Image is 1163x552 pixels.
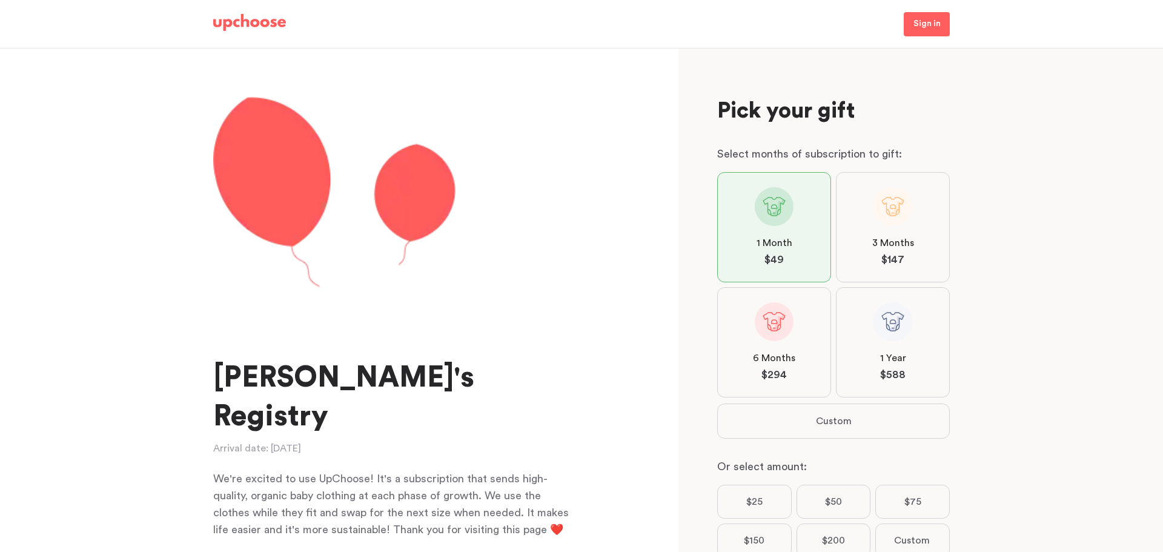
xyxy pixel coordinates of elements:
[875,485,950,519] label: $75
[213,359,572,436] h1: [PERSON_NAME]'s Registry
[213,97,456,287] img: Amy registry
[717,97,950,126] p: Pick your gift
[213,470,572,538] div: We're excited to use UpChoose! It's a subscription that sends high-quality, organic baby clothing...
[717,485,792,519] label: $25
[913,17,941,32] p: Sign in
[880,351,906,365] span: 1 Year
[880,368,906,382] span: $ 588
[797,485,871,519] label: $50
[894,533,930,548] span: Custom
[717,145,950,162] p: Select months of subscription to gift:
[213,14,286,36] a: UpChoose
[213,441,268,456] p: Arrival date:
[881,253,904,267] span: $ 147
[717,458,950,475] p: Or select amount:
[757,236,792,250] span: 1 Month
[764,253,784,267] span: $ 49
[718,404,949,438] button: Custom
[271,441,301,456] time: [DATE]
[213,14,286,31] img: UpChoose
[753,351,795,365] span: 6 Months
[761,368,787,382] span: $ 294
[872,236,914,250] span: 3 Months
